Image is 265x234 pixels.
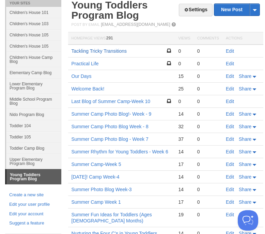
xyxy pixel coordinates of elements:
[226,111,234,117] a: Edit
[72,111,152,117] a: Summer Camp Photo Blog!- Week - 9
[197,212,219,218] div: 0
[214,4,260,16] a: New Post
[197,186,219,193] div: 0
[6,7,61,18] a: Children's House 101
[226,61,234,66] a: Edit
[226,174,234,180] a: Edit
[178,186,190,193] div: 14
[6,154,61,169] a: Upper Elementary Program Blog
[6,109,61,120] a: Nido Program Blog
[226,99,234,104] a: Edit
[197,98,219,104] div: 0
[72,212,152,223] a: Summer Fun Ideas for Toddlers (Ages [DEMOGRAPHIC_DATA] Months)
[239,149,251,154] span: Share
[226,162,234,167] a: Edit
[239,187,251,192] span: Share
[72,162,121,167] a: Summer Camp-Week 5
[6,120,61,131] a: Toddler 104
[239,199,251,205] span: Share
[9,220,57,227] a: Suggest a feature
[197,161,219,167] div: 0
[6,29,61,40] a: Children's House 105
[6,78,61,94] a: Lower Elementary Program Blog
[178,111,190,117] div: 14
[9,211,57,218] a: Edit your account
[9,201,57,208] a: Edit your user profile
[226,212,234,217] a: Edit
[101,22,170,27] a: [EMAIL_ADDRESS][DOMAIN_NAME]
[178,212,190,218] div: 19
[72,136,149,142] a: Summer Camp Photo Blog - Week 7
[197,199,219,205] div: 0
[178,161,190,167] div: 17
[106,36,113,40] span: 291
[239,174,251,180] span: Share
[226,199,234,205] a: Edit
[197,174,219,180] div: 0
[178,48,190,54] div: 0
[72,48,127,54] a: Tackling Tricky Transitions
[226,187,234,192] a: Edit
[6,67,61,78] a: Elementary Camp Blog
[197,73,219,79] div: 0
[197,111,219,117] div: 0
[197,61,219,67] div: 0
[6,169,61,184] a: Young Toddlers Program Blog
[226,136,234,142] a: Edit
[178,123,190,130] div: 32
[226,73,234,79] a: Edit
[72,73,92,79] a: Our Days
[6,143,61,154] a: Toddler Camp Blog
[178,73,190,79] div: 15
[72,199,121,205] a: Summer Camp Week 1
[178,136,190,142] div: 37
[68,32,175,45] th: Homepage Views
[197,123,219,130] div: 0
[178,98,190,104] div: 0
[178,199,190,205] div: 17
[178,86,190,92] div: 25
[6,40,61,52] a: Children's House 105
[178,174,190,180] div: 14
[239,162,251,167] span: Share
[72,174,120,180] a: [DATE]! Camp Week-4
[239,86,251,91] span: Share
[178,61,190,67] div: 0
[222,32,263,45] th: Actions
[6,131,61,143] a: Toddler 105
[178,149,190,155] div: 14
[72,124,149,129] a: Summer Camp Photo Blog Week - 8
[72,61,99,66] a: Practical Life
[226,86,234,91] a: Edit
[197,149,219,155] div: 0
[197,48,219,54] div: 0
[239,136,251,142] span: Share
[72,149,168,154] a: Summer Rhythm for Young Toddlers - Week 6
[239,73,251,79] span: Share
[226,48,234,54] a: Edit
[6,94,61,109] a: Middle School Program Blog
[239,111,251,117] span: Share
[72,187,132,192] a: Summer Photo Blog Week-3
[72,22,100,27] span: Post by Email
[179,4,213,16] a: Settings
[239,124,251,129] span: Share
[238,210,258,231] iframe: Help Scout Beacon - Open
[194,32,222,45] th: Comments
[197,86,219,92] div: 0
[197,136,219,142] div: 0
[9,191,57,199] a: Create a new site
[226,149,234,154] a: Edit
[226,124,234,129] a: Edit
[6,52,61,67] a: Children's House Camp Blog
[72,99,151,104] a: Last Blog of Summer Camp-Week 10
[72,86,105,91] a: Welcome Back!
[6,18,61,29] a: Children's House 103
[175,32,193,45] th: Views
